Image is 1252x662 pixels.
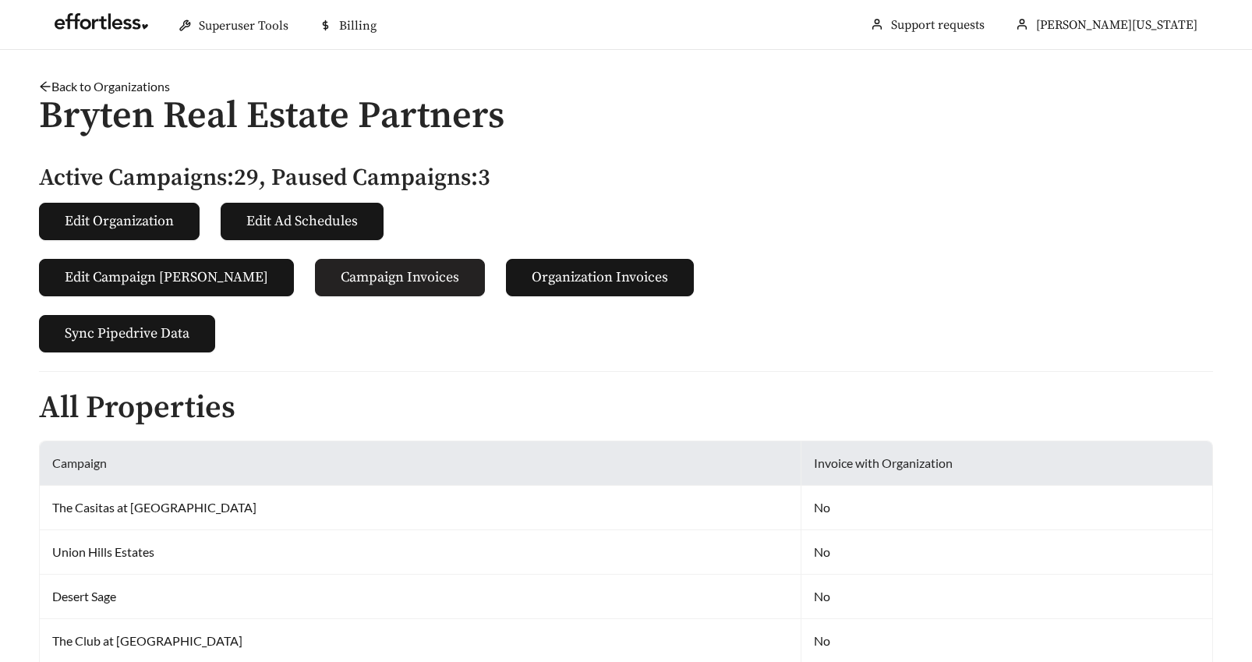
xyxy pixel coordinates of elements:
[891,17,985,33] a: Support requests
[39,203,200,240] button: Edit Organization
[246,211,358,232] span: Edit Ad Schedules
[506,259,694,296] button: Organization Invoices
[65,323,189,344] span: Sync Pipedrive Data
[341,267,459,288] span: Campaign Invoices
[39,79,170,94] a: arrow-leftBack to Organizations
[221,203,384,240] button: Edit Ad Schedules
[40,530,801,575] td: Union Hills Estates
[532,267,668,288] span: Organization Invoices
[801,530,1213,575] td: No
[801,575,1213,619] td: No
[40,486,801,530] td: The Casitas at [GEOGRAPHIC_DATA]
[801,486,1213,530] td: No
[199,18,288,34] span: Superuser Tools
[39,80,51,93] span: arrow-left
[39,259,294,296] button: Edit Campaign [PERSON_NAME]
[39,391,1213,425] h2: All Properties
[40,575,801,619] td: Desert Sage
[65,211,174,232] span: Edit Organization
[39,96,1213,137] h1: Bryten Real Estate Partners
[801,441,1213,486] th: Invoice with Organization
[1036,17,1197,33] span: [PERSON_NAME][US_STATE]
[40,441,801,486] th: Campaign
[39,315,215,352] button: Sync Pipedrive Data
[339,18,377,34] span: Billing
[315,259,485,296] button: Campaign Invoices
[65,267,268,288] span: Edit Campaign [PERSON_NAME]
[39,165,1213,191] h5: Active Campaigns: 29 , Paused Campaigns: 3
